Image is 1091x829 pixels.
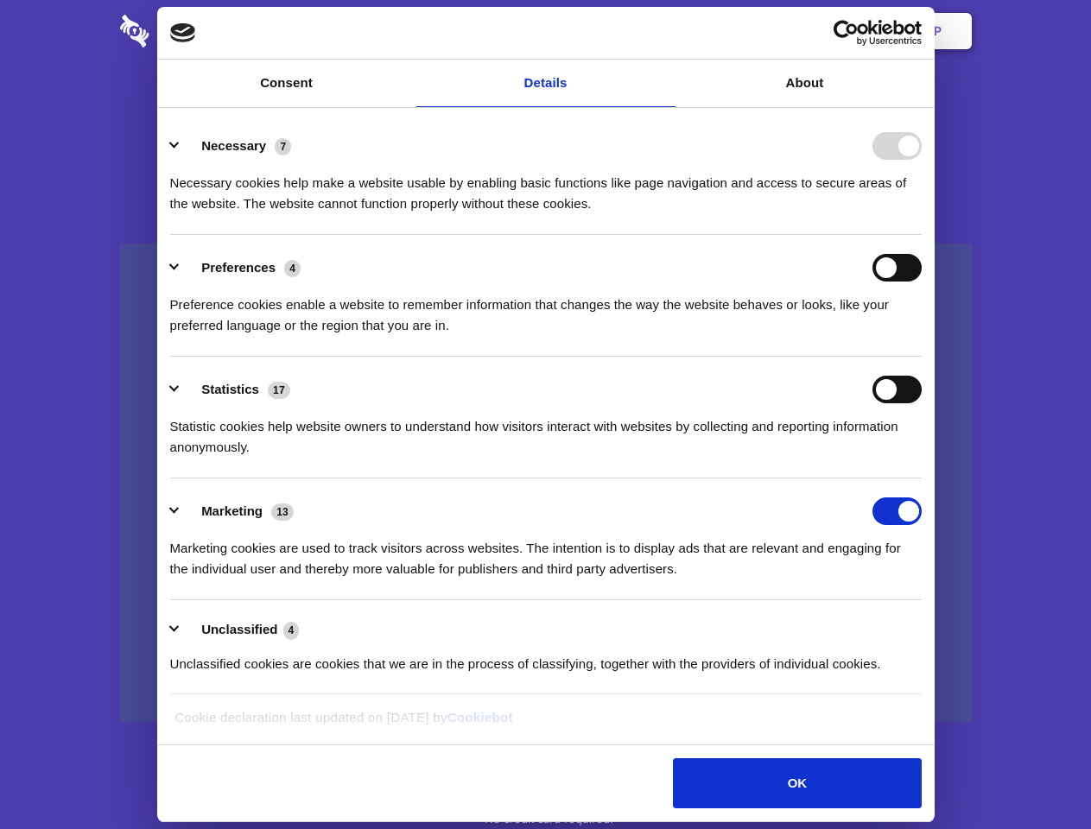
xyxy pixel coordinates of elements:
h4: Auto-redaction of sensitive data, encrypted data sharing and self-destructing private chats. Shar... [120,157,972,214]
a: Details [416,60,676,107]
span: 4 [284,260,301,277]
div: Necessary cookies help make a website usable by enabling basic functions like page navigation and... [170,160,922,214]
span: 4 [283,622,300,639]
button: Preferences (4) [170,254,312,282]
a: Usercentrics Cookiebot - opens in a new window [771,20,922,46]
a: About [676,60,935,107]
label: Preferences [201,260,276,275]
button: Marketing (13) [170,497,305,525]
label: Necessary [201,138,266,153]
label: Marketing [201,503,263,518]
span: 7 [275,138,291,155]
a: Login [783,4,859,58]
h1: Eliminate Slack Data Loss. [120,78,972,140]
iframe: Drift Widget Chat Controller [1005,743,1070,808]
a: Cookiebot [447,710,513,725]
a: Wistia video thumbnail [120,244,972,723]
span: 17 [268,382,290,399]
a: Consent [157,60,416,107]
div: Statistic cookies help website owners to understand how visitors interact with websites by collec... [170,403,922,458]
button: OK [673,758,921,808]
button: Necessary (7) [170,132,302,160]
div: Unclassified cookies are cookies that we are in the process of classifying, together with the pro... [170,641,922,674]
a: Contact [701,4,780,58]
img: logo-wordmark-white-trans-d4663122ce5f474addd5e946df7df03e33cb6a1c49d2221995e7729f52c070b2.svg [120,15,268,47]
div: Preference cookies enable a website to remember information that changes the way the website beha... [170,282,922,336]
div: Marketing cookies are used to track visitors across websites. The intention is to display ads tha... [170,525,922,579]
img: logo [170,23,196,42]
button: Unclassified (4) [170,619,310,641]
button: Statistics (17) [170,376,301,403]
label: Statistics [201,382,259,396]
span: 13 [271,503,294,521]
a: Pricing [507,4,582,58]
div: Cookie declaration last updated on [DATE] by [162,707,929,741]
